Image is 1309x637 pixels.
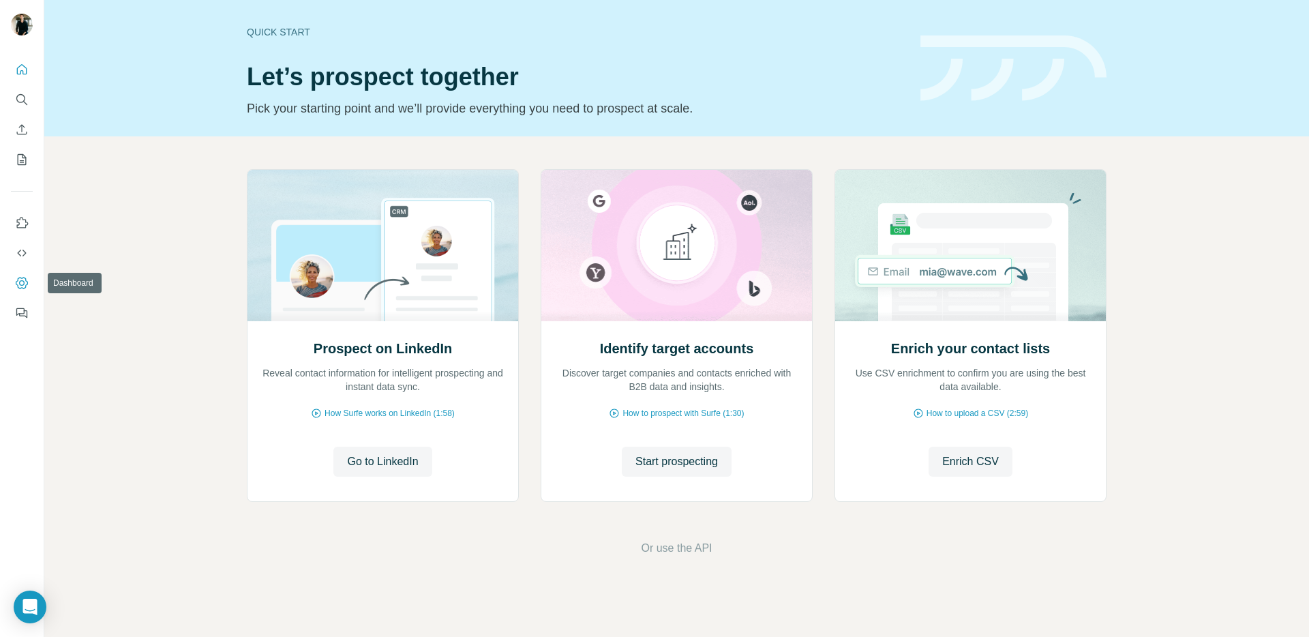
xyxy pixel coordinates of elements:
button: Search [11,87,33,112]
button: Go to LinkedIn [333,447,432,477]
span: Enrich CSV [942,454,999,470]
button: Use Surfe API [11,241,33,265]
p: Pick your starting point and we’ll provide everything you need to prospect at scale. [247,99,904,118]
img: banner [920,35,1107,102]
button: Or use the API [641,540,712,557]
span: How Surfe works on LinkedIn (1:58) [325,407,455,419]
div: Quick start [247,25,904,39]
h1: Let’s prospect together [247,63,904,91]
img: Enrich your contact lists [834,170,1107,321]
span: Go to LinkedIn [347,454,418,470]
button: Enrich CSV [929,447,1012,477]
span: How to upload a CSV (2:59) [927,407,1028,419]
span: Start prospecting [635,454,718,470]
button: Quick start [11,57,33,82]
h2: Enrich your contact lists [891,339,1050,358]
p: Use CSV enrichment to confirm you are using the best data available. [849,366,1092,394]
img: Identify target accounts [541,170,813,321]
div: Open Intercom Messenger [14,591,46,623]
span: How to prospect with Surfe (1:30) [622,407,744,419]
button: Feedback [11,301,33,325]
img: Avatar [11,14,33,35]
h2: Prospect on LinkedIn [314,339,452,358]
p: Discover target companies and contacts enriched with B2B data and insights. [555,366,798,394]
h2: Identify target accounts [600,339,754,358]
button: Enrich CSV [11,117,33,142]
p: Reveal contact information for intelligent prospecting and instant data sync. [261,366,505,394]
button: Start prospecting [622,447,732,477]
button: Use Surfe on LinkedIn [11,211,33,235]
img: Prospect on LinkedIn [247,170,519,321]
button: My lists [11,147,33,172]
button: Dashboard [11,271,33,295]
